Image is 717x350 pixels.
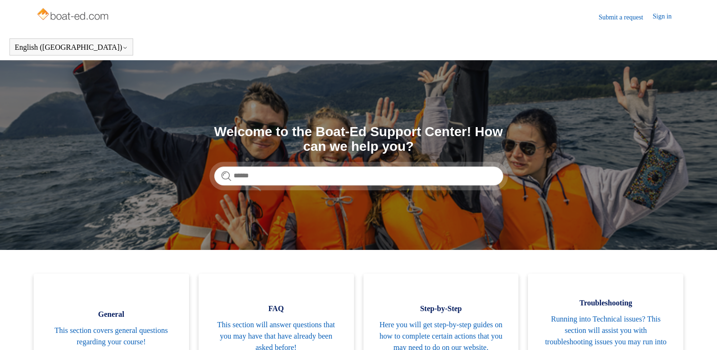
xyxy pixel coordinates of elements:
[542,297,669,309] span: Troubleshooting
[36,6,111,25] img: Boat-Ed Help Center home page
[378,303,505,314] span: Step-by-Step
[214,166,503,185] input: Search
[685,318,710,343] div: Live chat
[213,303,340,314] span: FAQ
[48,309,175,320] span: General
[15,43,128,52] button: English ([GEOGRAPHIC_DATA])
[214,125,503,154] h1: Welcome to the Boat-Ed Support Center! How can we help you?
[48,325,175,348] span: This section covers general questions regarding your course!
[599,12,653,22] a: Submit a request
[653,11,681,23] a: Sign in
